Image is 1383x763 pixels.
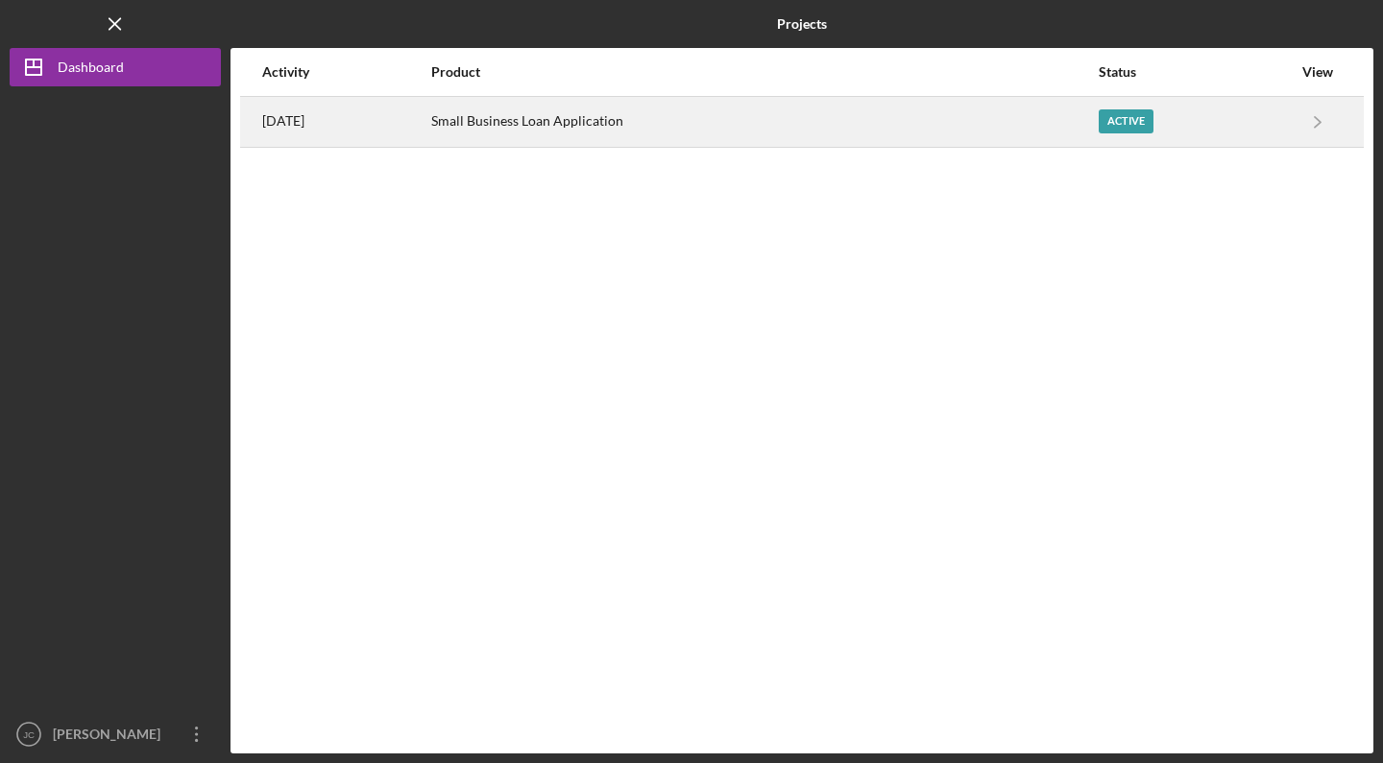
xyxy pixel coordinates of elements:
b: Projects [777,16,827,32]
button: JC[PERSON_NAME] [10,715,221,753]
div: Dashboard [58,48,124,91]
text: JC [23,729,35,740]
button: Dashboard [10,48,221,86]
div: Activity [262,64,429,80]
div: Product [431,64,1097,80]
time: 2025-10-02 20:41 [262,113,304,129]
div: Status [1099,64,1292,80]
div: Small Business Loan Application [431,98,1097,146]
div: Active [1099,109,1153,133]
div: [PERSON_NAME] [48,715,173,758]
div: View [1294,64,1342,80]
